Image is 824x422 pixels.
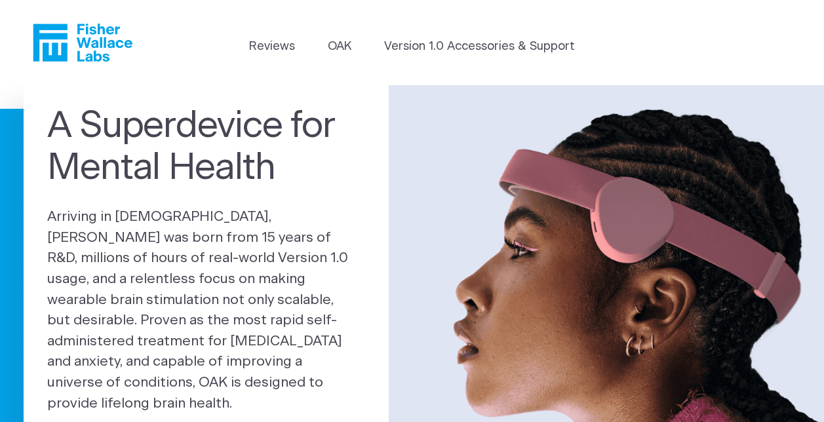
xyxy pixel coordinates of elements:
a: OAK [328,38,351,56]
a: Fisher Wallace [33,24,132,62]
a: Reviews [249,38,295,56]
a: Version 1.0 Accessories & Support [384,38,575,56]
p: Arriving in [DEMOGRAPHIC_DATA], [PERSON_NAME] was born from 15 years of R&D, millions of hours of... [47,206,365,413]
h1: A Superdevice for Mental Health [47,105,365,189]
